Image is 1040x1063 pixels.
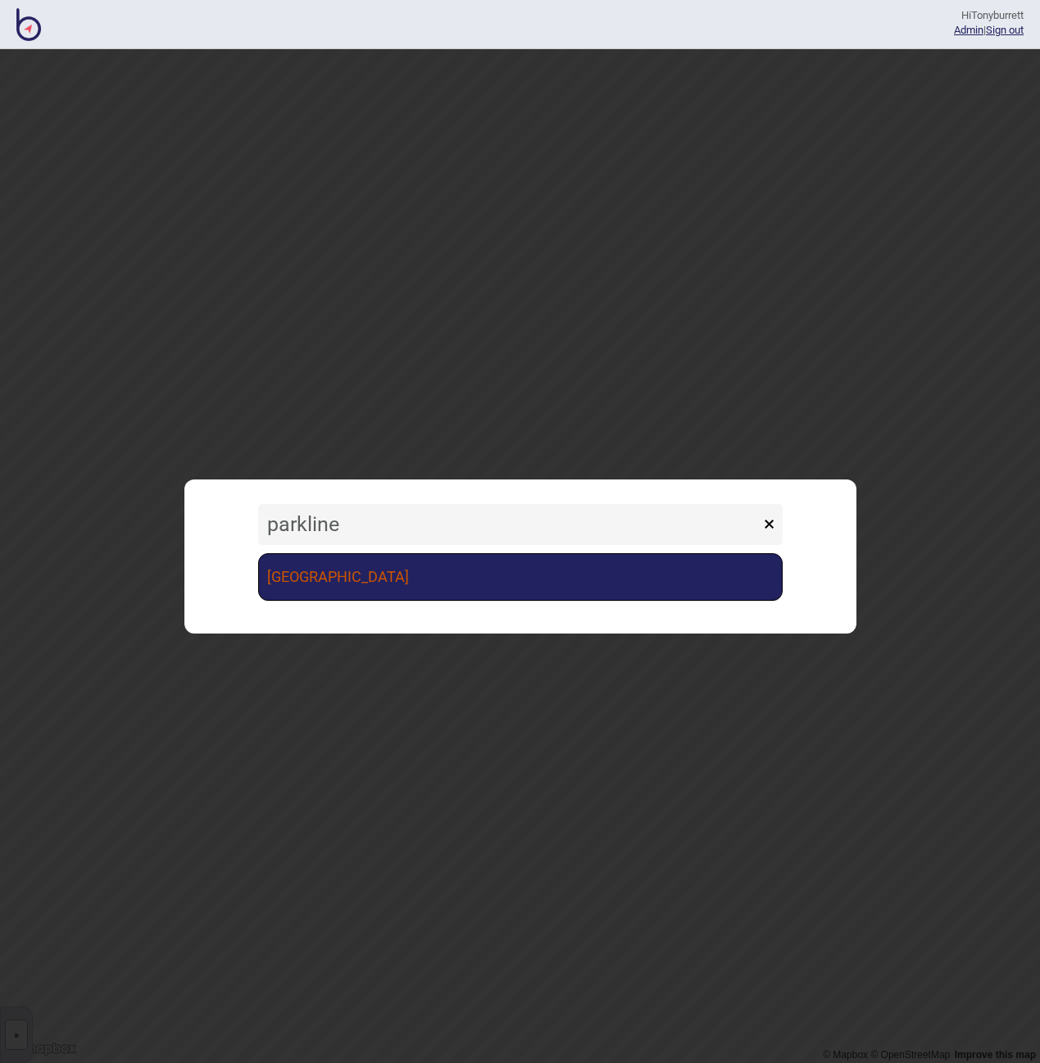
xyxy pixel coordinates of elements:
[954,24,983,36] a: Admin
[258,553,783,601] a: [GEOGRAPHIC_DATA]
[986,24,1024,36] button: Sign out
[258,504,760,545] input: Search locations by tag + name
[954,8,1024,23] div: Hi Tonyburrett
[16,8,41,41] img: BindiMaps CMS
[756,504,783,545] button: ×
[954,24,986,36] span: |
